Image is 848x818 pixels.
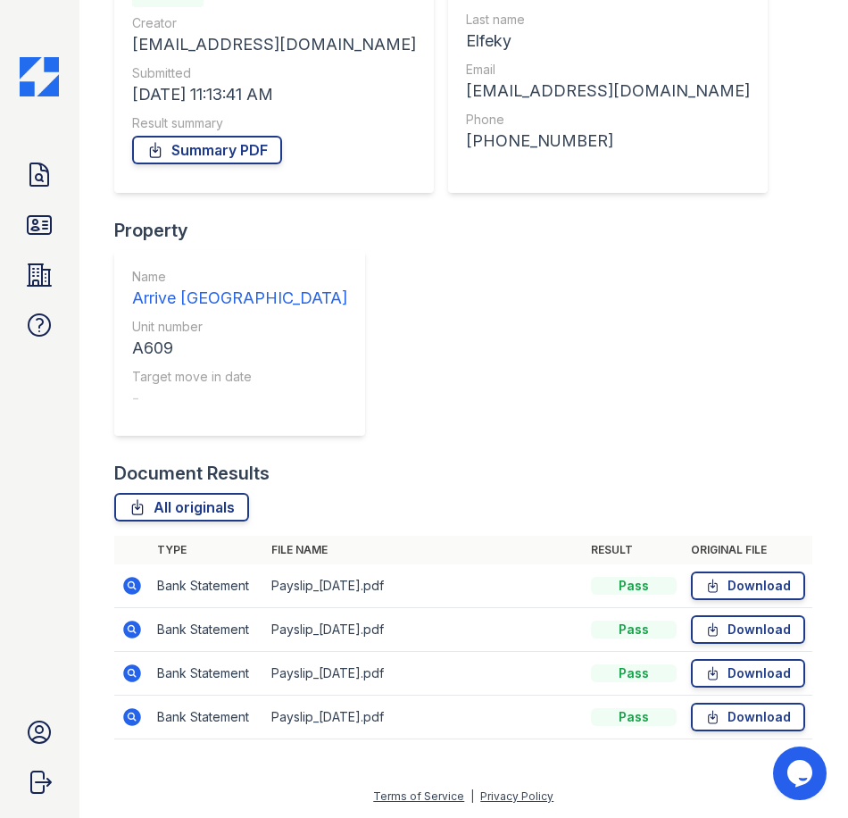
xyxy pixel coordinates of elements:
div: [DATE] 11:13:41 AM [132,82,416,107]
div: Submitted [132,64,416,82]
iframe: chat widget [773,747,830,800]
div: Name [132,268,347,286]
div: Last name [466,11,750,29]
td: Bank Statement [150,564,264,608]
a: Download [691,615,805,644]
th: Type [150,536,264,564]
img: CE_Icon_Blue-c292c112584629df590d857e76928e9f676e5b41ef8f769ba2f05ee15b207248.png [20,57,59,96]
div: - [132,386,347,411]
div: Document Results [114,461,270,486]
div: Property [114,218,379,243]
a: Download [691,659,805,688]
a: Name Arrive [GEOGRAPHIC_DATA] [132,268,347,311]
th: Original file [684,536,812,564]
a: Terms of Service [373,789,464,803]
div: Creator [132,14,416,32]
div: Pass [591,577,677,595]
div: Pass [591,708,677,726]
a: Download [691,703,805,731]
div: [EMAIL_ADDRESS][DOMAIN_NAME] [132,32,416,57]
td: Bank Statement [150,608,264,652]
div: Target move in date [132,368,347,386]
td: Bank Statement [150,696,264,739]
div: Phone [466,111,750,129]
th: Result [584,536,684,564]
a: Download [691,572,805,600]
div: Result summary [132,114,416,132]
div: Pass [591,621,677,639]
div: [PHONE_NUMBER] [466,129,750,154]
td: Payslip_[DATE].pdf [264,608,584,652]
div: [EMAIL_ADDRESS][DOMAIN_NAME] [466,79,750,104]
a: All originals [114,493,249,522]
a: Privacy Policy [480,789,553,803]
div: Pass [591,664,677,682]
div: A609 [132,336,347,361]
div: Email [466,61,750,79]
td: Payslip_[DATE].pdf [264,696,584,739]
div: Unit number [132,318,347,336]
div: | [470,789,474,803]
td: Payslip_[DATE].pdf [264,652,584,696]
td: Payslip_[DATE].pdf [264,564,584,608]
td: Bank Statement [150,652,264,696]
div: Elfeky [466,29,750,54]
a: Summary PDF [132,136,282,164]
div: Arrive [GEOGRAPHIC_DATA] [132,286,347,311]
th: File name [264,536,584,564]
